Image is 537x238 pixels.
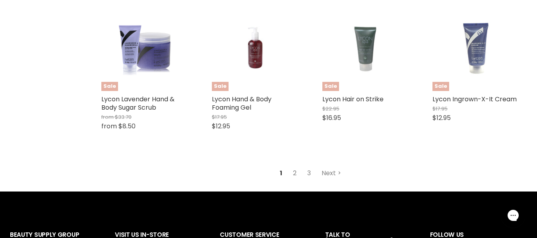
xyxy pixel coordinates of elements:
span: $33.70 [115,113,132,121]
a: Lycon Hand & Body Foaming Gel [212,95,271,112]
a: Lycon Lavender Hand & Body Sugar Scrub [101,95,174,112]
span: Sale [212,82,229,91]
span: Sale [322,82,339,91]
span: from [101,113,114,121]
span: $16.95 [322,113,341,122]
a: Lycon Lavender Hand & Body Sugar ScrubSale [101,5,188,91]
span: 1 [275,166,287,180]
span: $12.95 [432,113,451,122]
span: Sale [432,82,449,91]
a: Lycon Hair on Strike [322,95,384,104]
img: Lycon Hand & Body Foaming Gel [226,5,284,91]
a: Lycon Ingrown-X-It CreamSale [432,5,519,91]
span: from [101,122,117,131]
a: Lycon Ingrown-X-It Cream [432,95,517,104]
a: Next [317,166,345,180]
img: Lycon Hair on Strike [337,5,394,91]
a: 3 [303,166,315,180]
a: 2 [289,166,301,180]
span: $8.50 [118,122,136,131]
iframe: Gorgias live chat messenger [497,201,529,230]
span: Sale [101,82,118,91]
span: $12.95 [212,122,230,131]
span: $17.95 [432,105,448,112]
span: $17.95 [212,113,227,121]
img: Lycon Ingrown-X-It Cream [447,5,505,91]
span: $22.95 [322,105,339,112]
a: Lycon Hair on StrikeSale [322,5,409,91]
img: Lycon Lavender Hand & Body Sugar Scrub [116,5,173,91]
a: Lycon Hand & Body Foaming GelSale [212,5,299,91]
